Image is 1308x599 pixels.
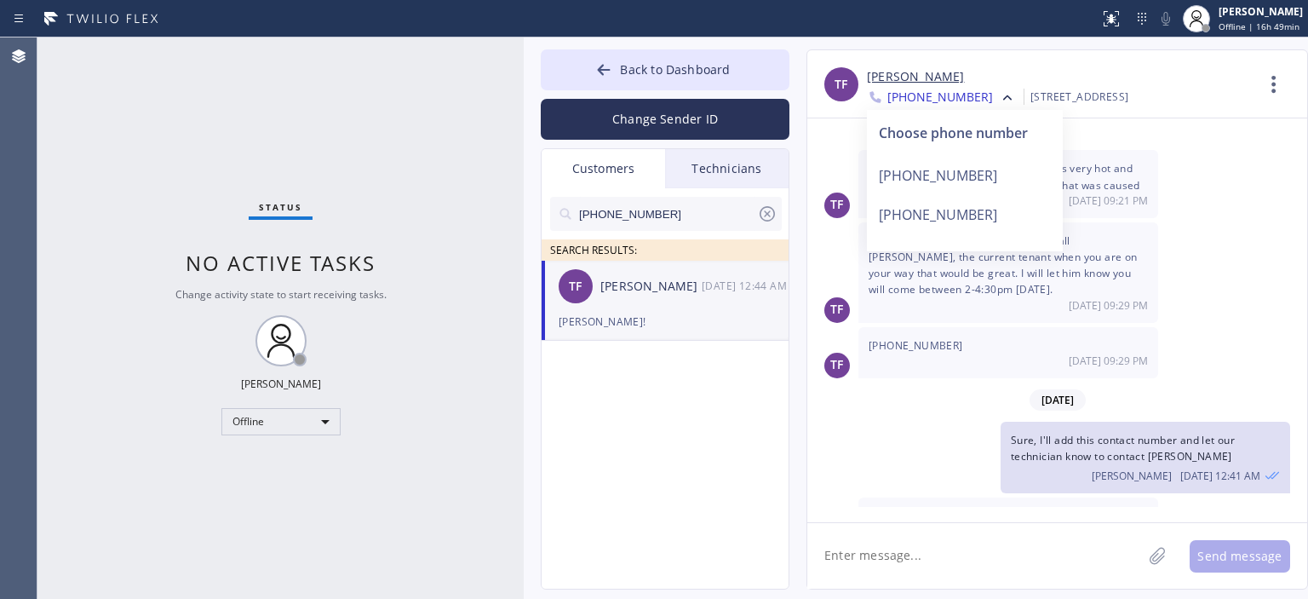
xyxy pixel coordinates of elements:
[1001,422,1290,493] div: 08/21/2025 9:41 AM
[541,99,789,140] button: Change Sender ID
[1069,193,1148,208] span: [DATE] 09:21 PM
[858,498,1158,549] div: 08/21/2025 9:44 AM
[1069,298,1148,313] span: [DATE] 09:29 PM
[175,287,387,302] span: Change activity state to start receiving tasks.
[1092,469,1172,483] span: [PERSON_NAME]
[702,276,790,296] div: 08/21/2025 9:44 AM
[867,156,1063,195] div: [PHONE_NUMBER]
[869,233,1138,297] span: Ok let's do [DATE], if you can please call [PERSON_NAME], the current tenant when you are on your...
[241,377,321,391] div: [PERSON_NAME]
[665,149,789,188] div: Technicians
[550,243,637,257] span: SEARCH RESULTS:
[1219,4,1303,19] div: [PERSON_NAME]
[1154,7,1178,31] button: Mute
[869,338,963,353] span: [PHONE_NUMBER]
[577,197,757,231] input: Search
[887,89,993,109] span: [PHONE_NUMBER]
[569,277,582,297] span: TF
[221,408,341,435] div: Offline
[559,312,772,331] div: [PERSON_NAME]!
[1180,469,1260,483] span: [DATE] 12:41 AM
[858,150,1158,217] div: 08/21/2025 9:21 AM
[541,49,789,90] button: Back to Dashboard
[858,222,1158,323] div: 08/21/2025 9:29 AM
[1069,354,1148,368] span: [DATE] 09:29 PM
[259,201,302,213] span: Status
[830,195,843,215] span: TF
[879,122,1051,144] div: Choose phone number
[1219,20,1299,32] span: Offline | 16h 49min
[620,61,730,78] span: Back to Dashboard
[830,300,843,320] span: TF
[1190,540,1290,573] button: Send message
[1030,389,1086,411] span: [DATE]
[835,75,847,95] span: TF
[542,149,665,188] div: Customers
[858,327,1158,378] div: 08/21/2025 9:29 AM
[186,249,376,277] span: No active tasks
[830,355,843,375] span: TF
[1030,87,1128,107] div: [STREET_ADDRESS]
[867,67,964,87] a: [PERSON_NAME]
[867,195,1063,234] div: [PHONE_NUMBER]
[600,277,702,297] div: [PERSON_NAME]
[1011,433,1235,464] span: Sure, I'll add this contact number and let our technician know to contact [PERSON_NAME]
